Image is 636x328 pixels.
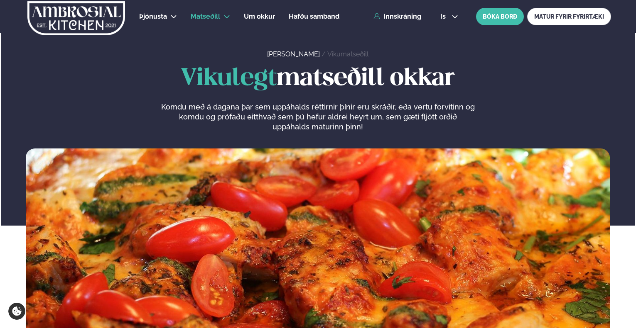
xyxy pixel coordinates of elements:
span: is [440,13,448,20]
span: Hafðu samband [289,12,339,20]
span: Matseðill [191,12,220,20]
a: MATUR FYRIR FYRIRTÆKI [527,8,611,25]
button: is [434,13,465,20]
a: Um okkur [244,12,275,22]
span: Þjónusta [139,12,167,20]
span: / [322,50,327,58]
a: Vikumatseðill [327,50,368,58]
a: [PERSON_NAME] [267,50,320,58]
a: Þjónusta [139,12,167,22]
button: BÓKA BORÐ [476,8,524,25]
span: Um okkur [244,12,275,20]
a: Innskráning [373,13,421,20]
h1: matseðill okkar [26,66,610,92]
a: Matseðill [191,12,220,22]
p: Komdu með á dagana þar sem uppáhalds réttirnir þínir eru skráðir, eða vertu forvitinn og komdu og... [161,102,475,132]
img: logo [27,1,126,35]
a: Cookie settings [8,303,25,320]
span: Vikulegt [181,67,277,90]
a: Hafðu samband [289,12,339,22]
